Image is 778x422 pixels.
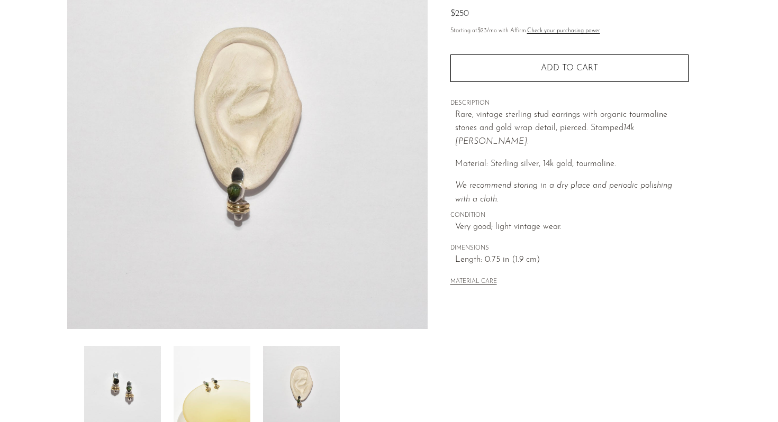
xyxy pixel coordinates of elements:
[455,108,689,149] p: Rare, vintage sterling stud earrings with organic tourmaline stones and gold wrap detail, pierced...
[450,211,689,221] span: CONDITION
[541,64,598,72] span: Add to cart
[450,54,689,82] button: Add to cart
[455,158,689,171] p: Material: Sterling silver, 14k gold, tourmaline.
[450,278,497,286] button: MATERIAL CARE
[477,28,487,34] span: $23
[450,26,689,36] p: Starting at /mo with Affirm.
[450,10,469,18] span: $250
[450,244,689,253] span: DIMENSIONS
[455,221,689,234] span: Very good; light vintage wear.
[455,253,689,267] span: Length: 0.75 in (1.9 cm)
[450,99,689,108] span: DESCRIPTION
[455,181,672,204] em: We recommend storing in a dry place and periodic polishing with a cloth.
[527,28,600,34] a: Check your purchasing power - Learn more about Affirm Financing (opens in modal)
